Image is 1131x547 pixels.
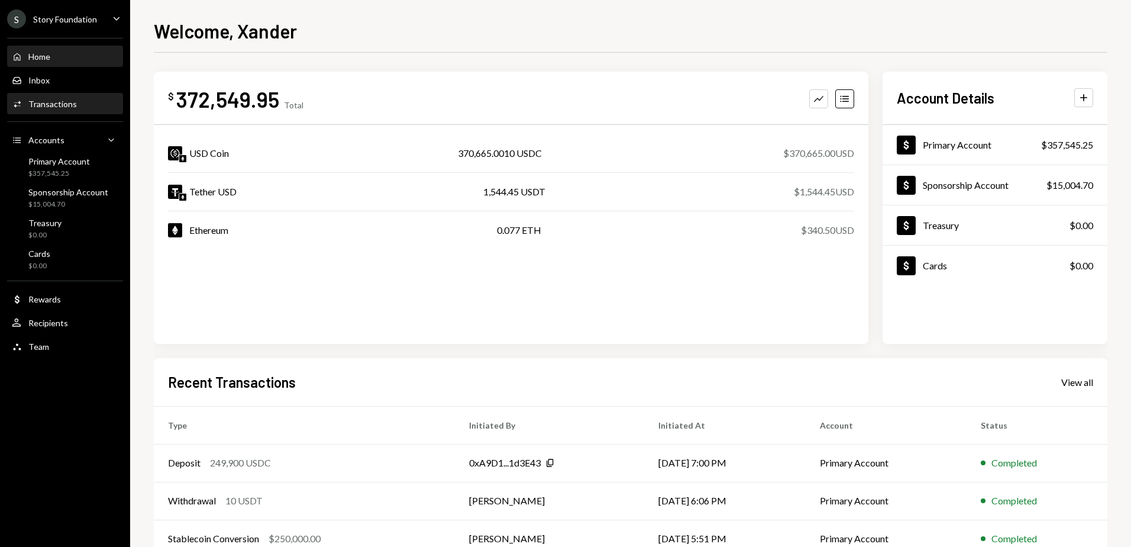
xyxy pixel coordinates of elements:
img: ethereum-mainnet [179,194,186,201]
a: Transactions [7,93,123,114]
div: Cards [28,249,50,259]
div: $15,004.70 [28,200,108,210]
div: Ethereum [189,223,228,237]
div: 0.077 ETH [497,223,541,237]
a: Home [7,46,123,67]
div: $340.50 USD [801,223,854,237]
div: $250,000.00 [269,532,321,546]
td: [PERSON_NAME] [455,482,645,520]
div: $0.00 [28,261,50,271]
a: Rewards [7,288,123,310]
a: Sponsorship Account$15,004.70 [7,184,123,212]
h2: Account Details [897,88,994,108]
td: [DATE] 6:06 PM [644,482,806,520]
div: Withdrawal [168,494,216,508]
a: Inbox [7,69,123,91]
a: Treasury$0.00 [883,205,1107,245]
td: Primary Account [806,482,967,520]
div: Deposit [168,456,201,470]
a: Cards$0.00 [883,246,1107,285]
a: Cards$0.00 [7,245,123,273]
div: Home [28,52,50,62]
h2: Recent Transactions [168,372,296,392]
div: Recipients [28,318,68,328]
div: 249,900 USDC [210,456,271,470]
div: Story Foundation [33,14,97,24]
div: USD Coin [189,146,229,160]
div: $15,004.70 [1046,178,1093,192]
th: Status [967,406,1107,444]
div: Tether USD [189,185,237,199]
div: Sponsorship Account [923,179,1009,191]
div: Completed [991,494,1037,508]
div: $357,545.25 [28,169,90,179]
div: Completed [991,456,1037,470]
div: Cards [923,260,947,271]
a: Treasury$0.00 [7,214,123,243]
div: Primary Account [28,156,90,166]
div: Team [28,342,49,352]
div: 372,549.95 [176,86,279,112]
a: Primary Account$357,545.25 [7,153,123,181]
div: $1,544.45 USD [794,185,854,199]
a: Accounts [7,129,123,150]
div: $357,545.25 [1041,138,1093,152]
div: Stablecoin Conversion [168,532,259,546]
div: Inbox [28,75,50,85]
div: $ [168,91,174,102]
div: $0.00 [1069,218,1093,233]
div: $0.00 [1069,259,1093,273]
div: 1,544.45 USDT [483,185,545,199]
div: View all [1061,377,1093,388]
div: Transactions [28,99,77,109]
img: USDC [168,146,182,160]
div: $0.00 [28,230,62,240]
a: Sponsorship Account$15,004.70 [883,165,1107,205]
div: Rewards [28,294,61,304]
div: Treasury [923,220,959,231]
div: Sponsorship Account [28,187,108,197]
img: ethereum-mainnet [179,155,186,162]
div: Accounts [28,135,64,145]
h1: Welcome, Xander [154,19,297,43]
th: Type [154,406,455,444]
div: $370,665.00 USD [783,146,854,160]
div: Treasury [28,218,62,228]
a: View all [1061,375,1093,388]
a: Primary Account$357,545.25 [883,125,1107,165]
th: Initiated At [644,406,806,444]
a: Recipients [7,312,123,333]
img: USDT [168,185,182,199]
a: Team [7,336,123,357]
th: Account [806,406,967,444]
th: Initiated By [455,406,645,444]
div: S [7,9,26,28]
td: Primary Account [806,444,967,482]
div: 0xA9D1...1d3E43 [469,456,541,470]
td: [DATE] 7:00 PM [644,444,806,482]
div: 370,665.0010 USDC [458,146,542,160]
div: Total [284,100,303,110]
div: Primary Account [923,139,991,150]
div: Completed [991,532,1037,546]
img: ETH [168,223,182,237]
div: 10 USDT [225,494,263,508]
